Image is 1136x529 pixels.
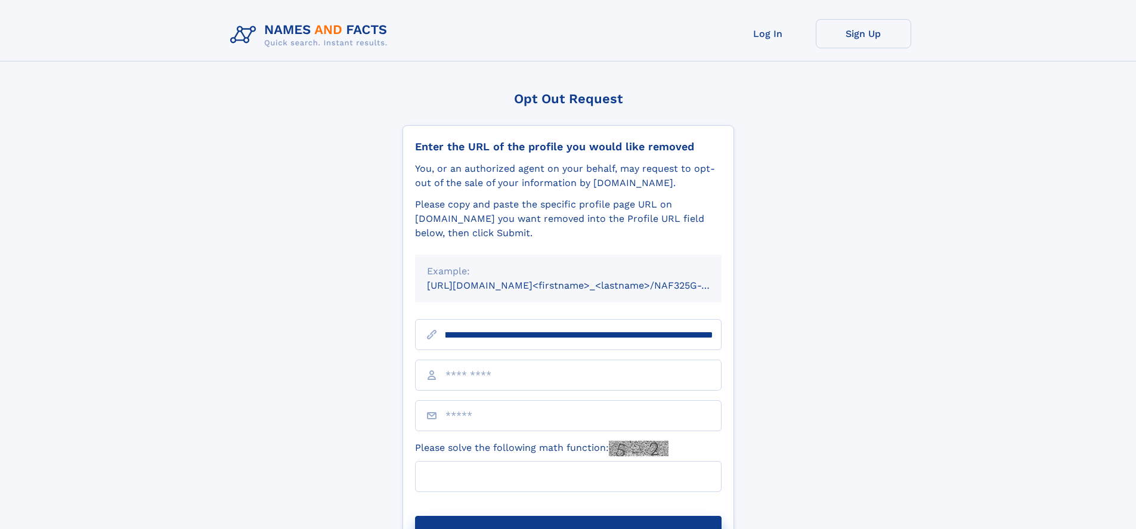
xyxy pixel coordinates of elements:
[427,264,710,279] div: Example:
[225,19,397,51] img: Logo Names and Facts
[415,140,722,153] div: Enter the URL of the profile you would like removed
[415,197,722,240] div: Please copy and paste the specific profile page URL on [DOMAIN_NAME] you want removed into the Pr...
[415,441,668,456] label: Please solve the following math function:
[403,91,734,106] div: Opt Out Request
[816,19,911,48] a: Sign Up
[720,19,816,48] a: Log In
[427,280,744,291] small: [URL][DOMAIN_NAME]<firstname>_<lastname>/NAF325G-xxxxxxxx
[415,162,722,190] div: You, or an authorized agent on your behalf, may request to opt-out of the sale of your informatio...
